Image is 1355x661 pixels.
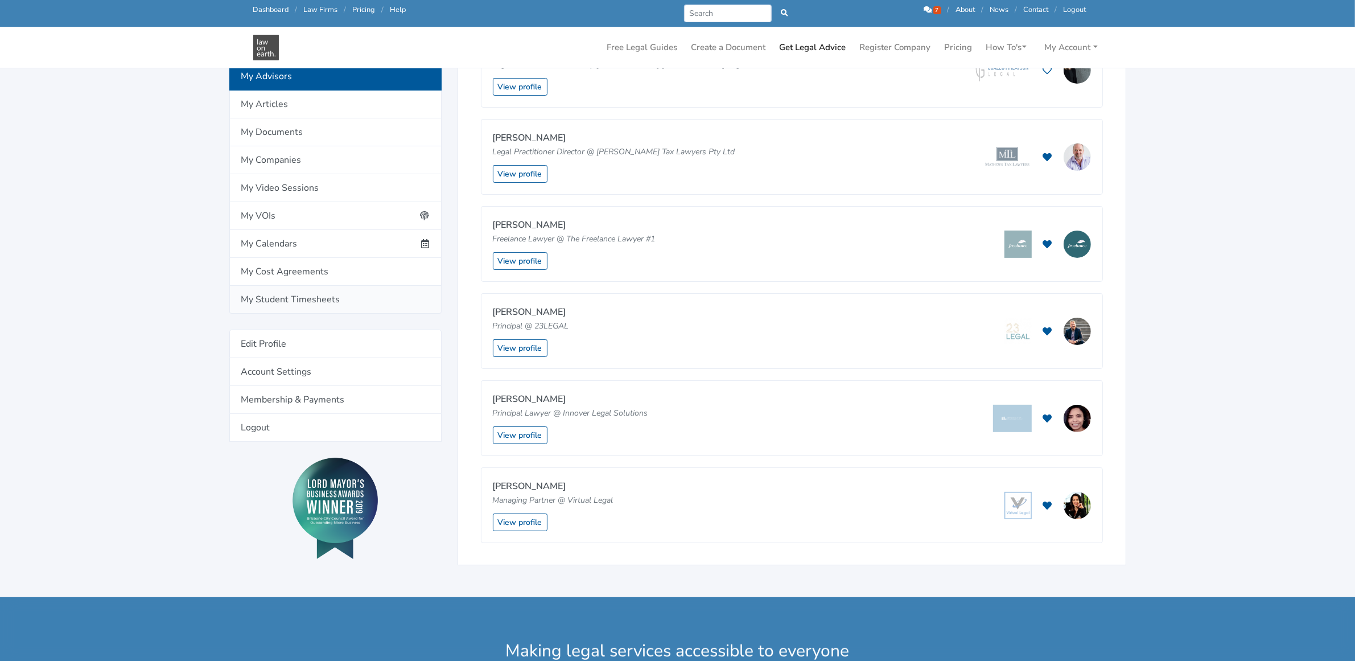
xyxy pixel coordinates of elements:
a: How To's [982,36,1031,59]
a: My Calendars [229,230,442,258]
a: Pricing [353,5,376,15]
img: Law On Earth [253,35,279,60]
span: / [982,5,984,15]
img: Guazzo Finlayson Legal [975,56,1032,84]
p: [PERSON_NAME] [493,392,648,407]
p: [PERSON_NAME] [493,131,735,146]
a: My Cost Agreements [229,258,442,286]
a: View profile [493,165,547,183]
a: View profile [493,78,547,96]
a: My Articles [229,91,442,118]
a: View profile [493,339,547,357]
a: View profile [493,514,547,531]
a: Contact [1024,5,1049,15]
p: [PERSON_NAME] [493,479,613,494]
img: Dugald Hamilton [1064,318,1091,345]
img: 23LEGAL [1004,318,1032,345]
a: Membership & Payments [229,386,442,414]
a: Create a Document [687,36,771,59]
span: 7 [933,6,941,14]
a: Law Firms [304,5,338,15]
img: Lord Mayor's Award 2019 [293,458,378,559]
input: Search [684,5,772,22]
a: My Documents [229,118,442,146]
p: [PERSON_NAME] [493,305,569,320]
p: Principal @ 23LEGAL [493,320,569,332]
a: Edit Profile [229,330,442,358]
a: My Companies [229,146,442,174]
a: My Advisors [229,62,442,91]
a: Logout [229,414,442,442]
a: View profile [493,252,547,270]
img: The Freelance Lawyer #1 [1004,231,1032,258]
a: Free Legal Guides [603,36,682,59]
a: My Account [1040,36,1102,59]
span: / [1015,5,1018,15]
img: Lauren Finlayson [1064,56,1091,84]
a: Pricing [940,36,977,59]
img: Innover Legal Solutions [993,405,1031,432]
img: Terrina Planincic [1064,231,1091,258]
a: About [956,5,975,15]
p: Principal Lawyer @ Innover Legal Solutions [493,407,648,420]
span: / [948,5,950,15]
img: Mark Mathews [1064,143,1091,171]
span: / [295,5,298,15]
img: Virtual Legal [1004,492,1032,519]
a: Dashboard [253,5,289,15]
p: [PERSON_NAME] [493,218,656,233]
a: 7 [924,5,943,15]
a: Get Legal Advice [775,36,851,59]
a: Account Settings [229,358,442,386]
p: Freelance Lawyer @ The Freelance Lawyer #1 [493,233,656,245]
a: Logout [1064,5,1086,15]
a: My Video Sessions [229,174,442,202]
a: Register Company [855,36,936,59]
a: My Student Timesheets [229,286,442,314]
a: View profile [493,426,547,444]
span: / [382,5,384,15]
a: News [990,5,1009,15]
span: / [1055,5,1057,15]
img: Sarah Florendo [1064,405,1091,432]
p: Managing Partner @ Virtual Legal [493,494,613,507]
a: My VOIs [229,202,442,230]
p: Legal Practitioner Director @ [PERSON_NAME] Tax Lawyers Pty Ltd [493,146,735,158]
img: Mathews Tax Lawyers Pty Ltd [983,143,1032,171]
span: / [344,5,347,15]
a: Help [390,5,406,15]
img: Katie Richards [1064,492,1091,519]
